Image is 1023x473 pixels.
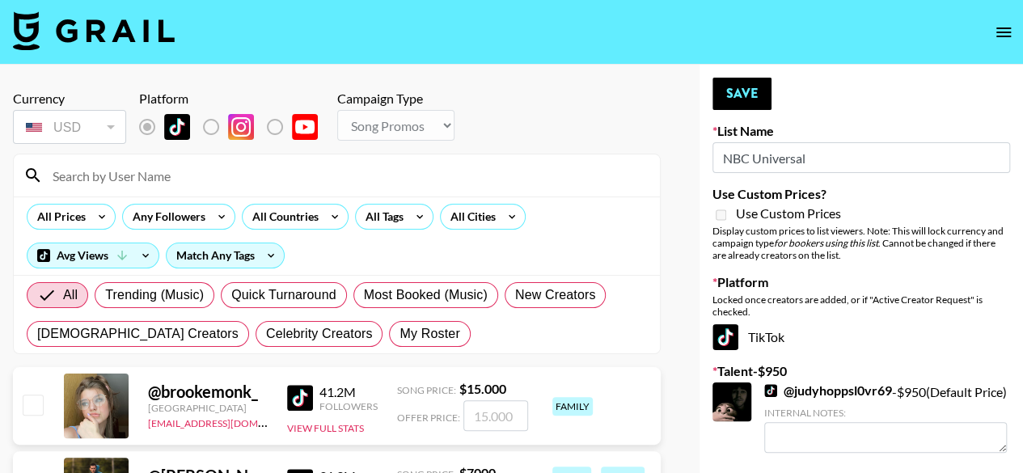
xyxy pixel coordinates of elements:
span: Most Booked (Music) [364,285,488,305]
a: @judyhoppsl0vr69 [764,382,892,399]
div: @ brookemonk_ [148,382,268,402]
img: Grail Talent [13,11,175,50]
div: All Countries [243,205,322,229]
div: - $ 950 (Default Price) [764,382,1007,453]
div: All Cities [441,205,499,229]
button: Save [712,78,771,110]
div: Any Followers [123,205,209,229]
div: TikTok [712,324,1010,350]
div: Locked once creators are added, or if "Active Creator Request" is checked. [712,294,1010,318]
em: for bookers using this list [774,237,878,249]
img: YouTube [292,114,318,140]
div: All Tags [356,205,407,229]
span: Trending (Music) [105,285,204,305]
img: TikTok [764,384,777,397]
label: List Name [712,123,1010,139]
label: Talent - $ 950 [712,363,1010,379]
img: TikTok [287,385,313,411]
span: Offer Price: [397,412,460,424]
img: TikTok [712,324,738,350]
div: Followers [319,400,378,412]
div: USD [16,113,123,141]
div: All Prices [27,205,89,229]
label: Use Custom Prices? [712,186,1010,202]
span: My Roster [399,324,459,344]
div: 41.2M [319,384,378,400]
img: Instagram [228,114,254,140]
button: View Full Stats [287,422,364,434]
span: New Creators [515,285,596,305]
div: [GEOGRAPHIC_DATA] [148,402,268,414]
div: Campaign Type [337,91,454,107]
div: Avg Views [27,243,159,268]
img: TikTok [164,114,190,140]
input: 15.000 [463,400,528,431]
div: Remove selected talent to change platforms [139,110,331,144]
span: Use Custom Prices [736,205,841,222]
a: [EMAIL_ADDRESS][DOMAIN_NAME] [148,414,311,429]
span: All [63,285,78,305]
div: Display custom prices to list viewers. Note: This will lock currency and campaign type . Cannot b... [712,225,1010,261]
input: Search by User Name [43,163,650,188]
span: Quick Turnaround [231,285,336,305]
div: Currency [13,91,126,107]
button: open drawer [987,16,1020,49]
div: family [552,397,593,416]
div: Match Any Tags [167,243,284,268]
span: Celebrity Creators [266,324,373,344]
div: Platform [139,91,331,107]
strong: $ 15.000 [459,381,506,396]
div: Remove selected talent to change your currency [13,107,126,147]
label: Platform [712,274,1010,290]
div: Internal Notes: [764,407,1007,419]
span: [DEMOGRAPHIC_DATA] Creators [37,324,239,344]
span: Song Price: [397,384,456,396]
